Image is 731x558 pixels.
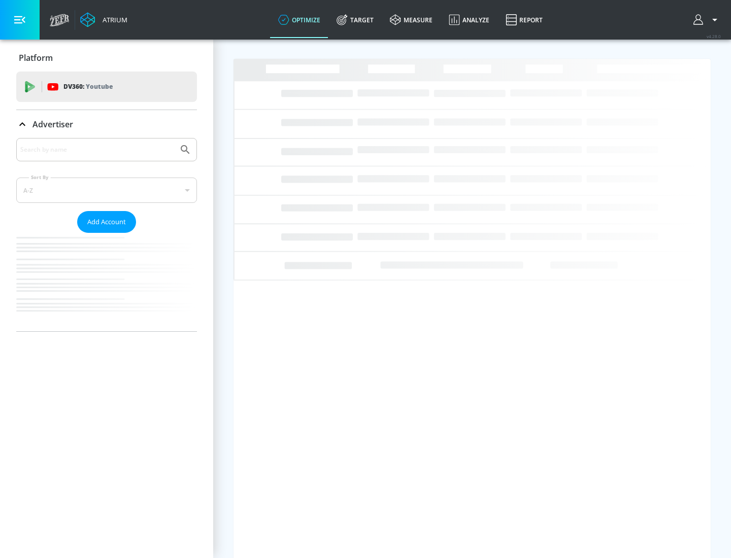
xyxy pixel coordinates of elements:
p: DV360: [63,81,113,92]
div: Atrium [98,15,127,24]
div: Advertiser [16,138,197,331]
a: Target [328,2,382,38]
nav: list of Advertiser [16,233,197,331]
a: Atrium [80,12,127,27]
a: optimize [270,2,328,38]
div: DV360: Youtube [16,72,197,102]
span: v 4.28.0 [707,33,721,39]
button: Add Account [77,211,136,233]
p: Platform [19,52,53,63]
div: Advertiser [16,110,197,138]
label: Sort By [29,174,51,181]
span: Add Account [87,216,126,228]
a: measure [382,2,441,38]
p: Youtube [86,81,113,92]
a: Report [497,2,551,38]
input: Search by name [20,143,174,156]
p: Advertiser [32,119,73,130]
div: Platform [16,44,197,72]
div: A-Z [16,178,197,203]
a: Analyze [441,2,497,38]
